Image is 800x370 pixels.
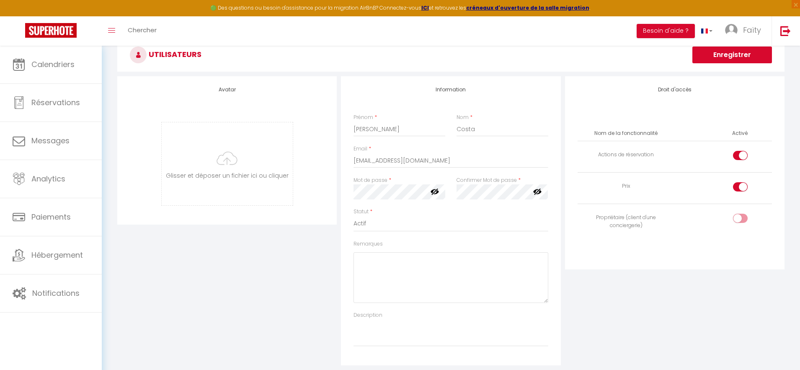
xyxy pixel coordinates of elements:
label: Mot de passe [354,176,387,184]
span: Hébergement [31,250,83,260]
label: Prénom [354,114,373,122]
h4: Avatar [130,87,324,93]
img: logout [780,26,791,36]
span: Calendriers [31,59,75,70]
div: Prix [581,182,671,190]
span: Réservations [31,97,80,108]
h3: Utilisateurs [117,38,785,72]
button: Besoin d'aide ? [637,24,695,38]
label: Description [354,311,382,319]
div: Actions de réservation [581,151,671,159]
th: Nom de la fonctionnalité [578,126,675,141]
img: ... [725,24,738,36]
span: Paiements [31,212,71,222]
button: Ouvrir le widget de chat LiveChat [7,3,32,28]
label: Statut [354,208,369,216]
div: Propriétaire (client d'une conciergerie) [581,214,671,230]
label: Email [354,145,367,153]
h4: Droit d'accès [578,87,772,93]
span: Notifications [32,288,80,298]
span: Faïty [743,25,761,35]
th: Activé [729,126,751,141]
label: Nom [457,114,469,122]
img: Super Booking [25,23,77,38]
button: Enregistrer [692,47,772,63]
a: ICI [421,4,429,11]
a: ... Faïty [719,16,772,46]
label: Remarques [354,240,383,248]
a: Chercher [121,16,163,46]
label: Confirmer Mot de passe [457,176,517,184]
span: Chercher [128,26,157,34]
a: créneaux d'ouverture de la salle migration [466,4,589,11]
h4: Information [354,87,548,93]
span: Messages [31,135,70,146]
span: Analytics [31,173,65,184]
